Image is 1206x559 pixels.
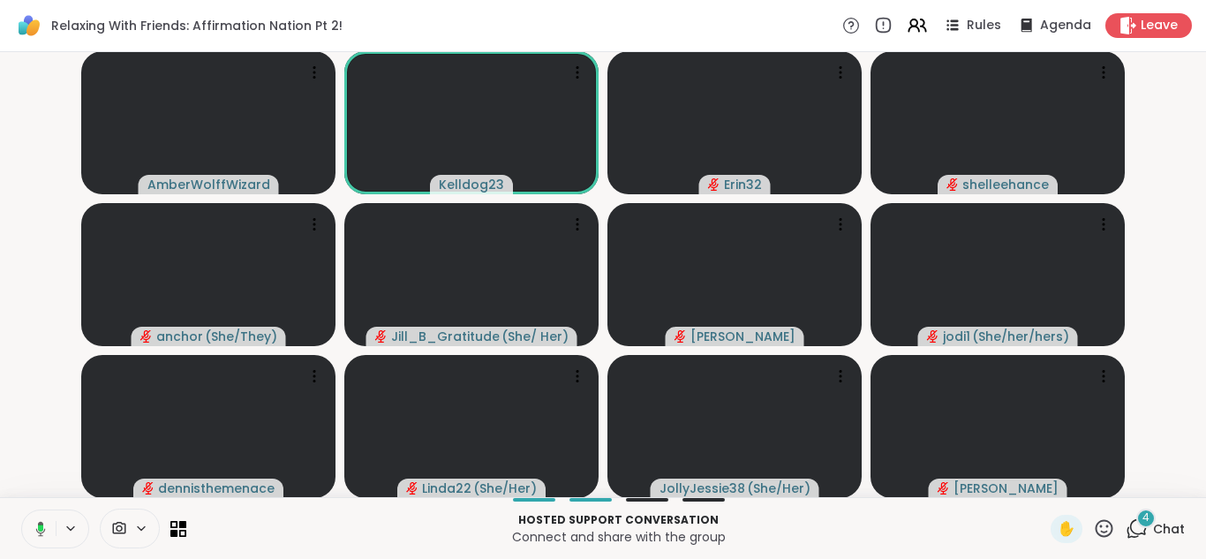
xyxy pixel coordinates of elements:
[156,328,203,345] span: anchor
[391,328,500,345] span: Jill_B_Gratitude
[422,480,471,497] span: Linda22
[1040,17,1091,34] span: Agenda
[690,328,795,345] span: [PERSON_NAME]
[1153,520,1185,538] span: Chat
[1142,510,1149,525] span: 4
[501,328,569,345] span: ( She/ Her )
[660,480,745,497] span: JollyJessie38
[473,480,537,497] span: ( She/Her )
[147,176,270,193] span: AmberWolffWizard
[747,480,810,497] span: ( She/Her )
[953,480,1059,497] span: [PERSON_NAME]
[142,482,155,495] span: audio-muted
[51,17,343,34] span: Relaxing With Friends: Affirmation Nation Pt 2!
[938,482,950,495] span: audio-muted
[197,528,1040,546] p: Connect and share with the group
[724,176,762,193] span: Erin32
[675,330,687,343] span: audio-muted
[375,330,388,343] span: audio-muted
[439,176,504,193] span: Kelldog23
[943,328,970,345] span: jodi1
[14,11,44,41] img: ShareWell Logomark
[1141,17,1178,34] span: Leave
[205,328,277,345] span: ( She/They )
[927,330,939,343] span: audio-muted
[708,178,720,191] span: audio-muted
[140,330,153,343] span: audio-muted
[1058,518,1075,540] span: ✋
[946,178,959,191] span: audio-muted
[158,480,275,497] span: dennisthemenace
[406,482,418,495] span: audio-muted
[967,17,1001,34] span: Rules
[197,512,1040,528] p: Hosted support conversation
[972,328,1069,345] span: ( She/her/hers )
[962,176,1049,193] span: shelleehance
